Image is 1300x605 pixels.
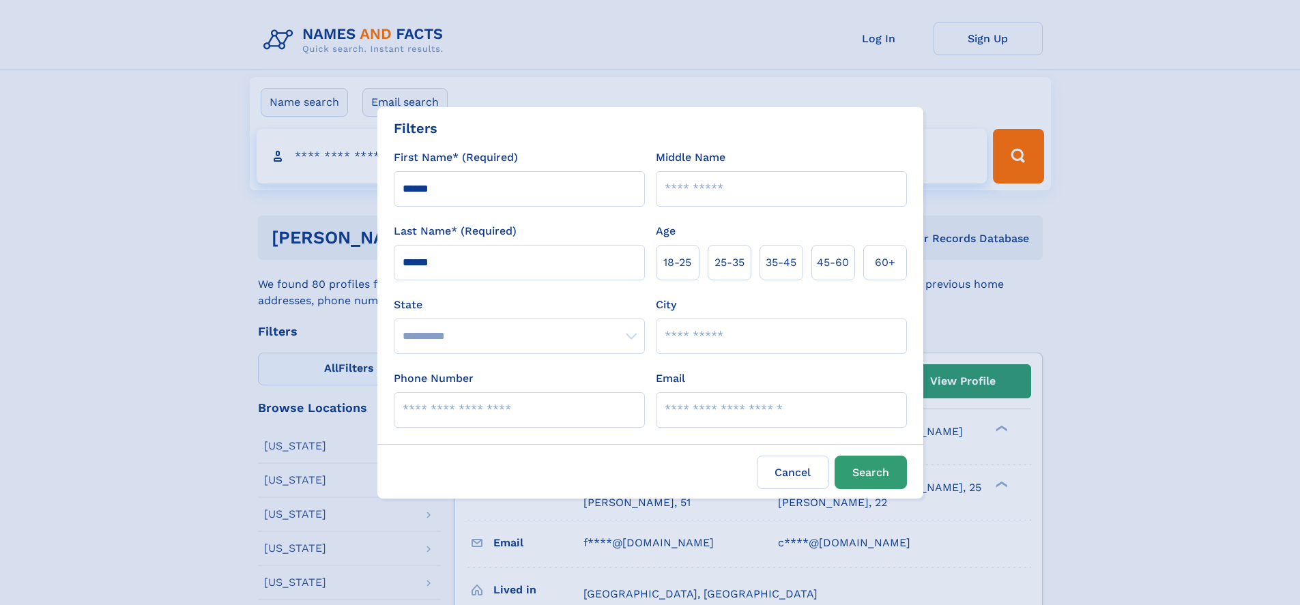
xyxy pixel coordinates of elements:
[394,370,474,387] label: Phone Number
[875,254,895,271] span: 60+
[394,297,645,313] label: State
[835,456,907,489] button: Search
[714,254,745,271] span: 25‑35
[766,254,796,271] span: 35‑45
[656,297,676,313] label: City
[656,370,685,387] label: Email
[817,254,849,271] span: 45‑60
[394,149,518,166] label: First Name* (Required)
[656,149,725,166] label: Middle Name
[757,456,829,489] label: Cancel
[394,223,517,239] label: Last Name* (Required)
[656,223,676,239] label: Age
[663,254,691,271] span: 18‑25
[394,118,437,138] div: Filters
